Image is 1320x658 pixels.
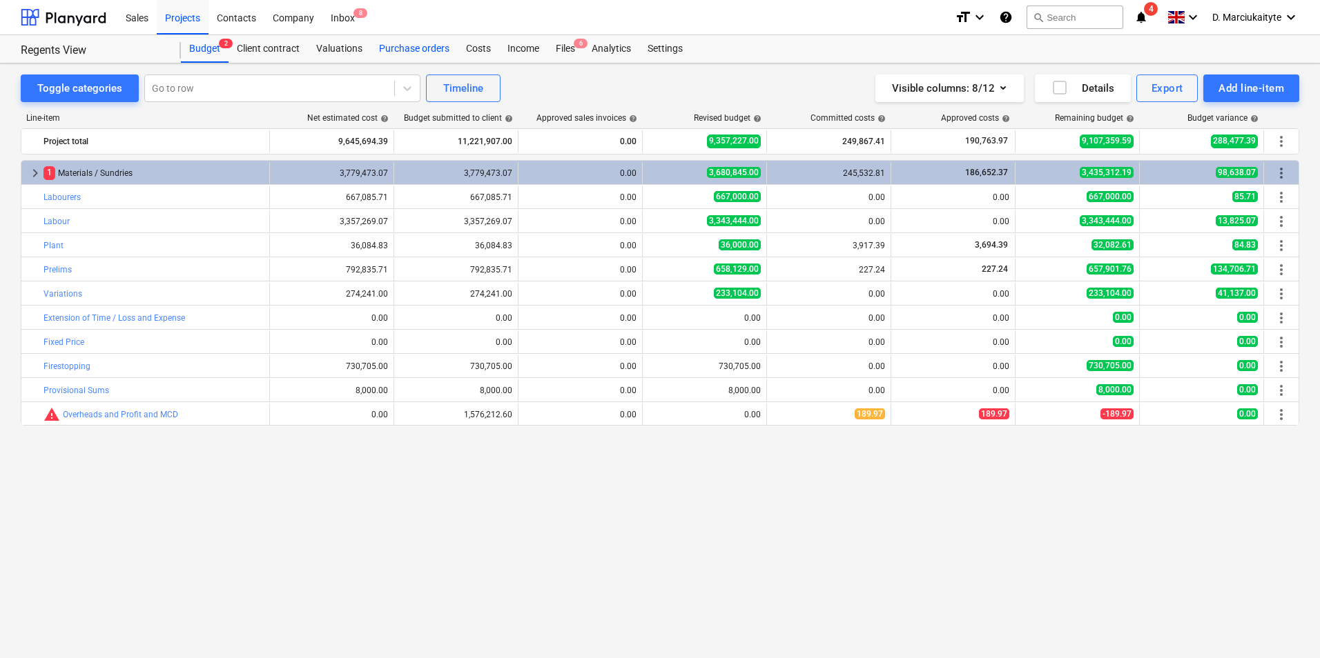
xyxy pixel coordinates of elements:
button: Visible columns:8/12 [875,74,1024,102]
a: Labour [43,217,70,226]
a: Budget2 [181,35,229,63]
span: help [502,114,513,123]
div: 0.00 [897,192,1009,202]
span: 233,104.00 [1087,288,1134,299]
div: Budget [181,35,229,63]
div: 8,000.00 [648,386,761,395]
a: Prelims [43,265,72,275]
span: Committed costs exceed revised budget [43,406,60,423]
div: 792,835.71 [275,265,388,275]
a: Costs [458,35,499,63]
div: 227.24 [773,265,885,275]
span: 233,104.00 [714,288,761,299]
div: Timeline [443,79,483,97]
div: 0.00 [524,217,637,226]
span: 32,082.61 [1091,239,1134,250]
div: 0.00 [524,410,637,419]
div: Valuations [308,35,371,63]
div: 0.00 [275,337,388,347]
span: More actions [1273,237,1290,254]
span: 0.00 [1113,336,1134,347]
a: Variations [43,289,82,299]
span: 9,107,359.59 [1080,134,1134,148]
span: 658,129.00 [714,263,761,275]
span: More actions [1273,133,1290,150]
div: 1,576,212.60 [400,410,512,419]
div: 730,705.00 [400,361,512,371]
span: 41,137.00 [1216,288,1258,299]
a: Fixed Price [43,337,84,347]
div: 0.00 [275,313,388,323]
span: More actions [1273,286,1290,302]
div: Project total [43,130,264,152]
div: 0.00 [524,130,637,152]
div: Materials / Sundries [43,162,264,184]
span: D. Marciukaityte [1212,12,1281,23]
a: Plant [43,241,64,250]
span: 3,680,845.00 [707,167,761,178]
span: 6 [574,39,588,48]
button: Export [1136,74,1198,102]
span: 98,638.07 [1216,167,1258,178]
div: 667,085.71 [275,192,388,202]
span: keyboard_arrow_right [27,165,43,181]
div: 0.00 [773,361,885,371]
div: 0.00 [648,313,761,323]
span: 227.24 [980,264,1009,274]
i: notifications [1134,9,1148,26]
span: 2 [219,39,233,48]
div: 667,085.71 [400,192,512,202]
span: 667,000.00 [714,191,761,202]
span: 134,706.71 [1211,263,1258,275]
span: 186,652.37 [964,168,1009,177]
span: help [999,114,1010,123]
div: 730,705.00 [648,361,761,371]
span: 3,435,312.19 [1080,167,1134,178]
div: Files [547,35,583,63]
div: Line-item [21,113,271,123]
div: Details [1051,79,1114,97]
span: help [750,114,761,123]
div: 0.00 [524,337,637,347]
div: 0.00 [524,313,637,323]
div: Remaining budget [1055,113,1134,123]
span: 8,000.00 [1096,384,1134,395]
div: Budget submitted to client [404,113,513,123]
div: 730,705.00 [275,361,388,371]
div: Budget variance [1187,113,1259,123]
div: Analytics [583,35,639,63]
div: Revised budget [694,113,761,123]
span: More actions [1273,189,1290,206]
span: help [1248,114,1259,123]
div: Net estimated cost [307,113,389,123]
span: 189.97 [855,408,885,419]
span: 0.00 [1237,408,1258,419]
span: 3,343,444.00 [1080,215,1134,226]
span: 288,477.39 [1211,134,1258,148]
span: help [378,114,389,123]
i: keyboard_arrow_down [1185,9,1201,26]
span: 730,705.00 [1087,360,1134,371]
i: Knowledge base [999,9,1013,26]
div: 0.00 [400,337,512,347]
button: Details [1035,74,1131,102]
div: Approved sales invoices [536,113,637,123]
a: Purchase orders [371,35,458,63]
a: Files6 [547,35,583,63]
div: 249,867.41 [773,130,885,152]
button: Timeline [426,74,501,102]
div: 3,779,473.07 [400,168,512,178]
div: 8,000.00 [275,386,388,395]
div: 0.00 [275,410,388,419]
div: 245,532.81 [773,168,885,178]
div: 792,835.71 [400,265,512,275]
span: More actions [1273,334,1290,350]
div: 0.00 [897,337,1009,347]
div: 36,084.83 [400,241,512,250]
div: 3,917.39 [773,241,885,250]
div: Regents View [21,43,164,58]
span: 3,343,444.00 [707,215,761,226]
div: Export [1152,79,1183,97]
a: Firestopping [43,361,90,371]
span: 8 [353,8,367,18]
